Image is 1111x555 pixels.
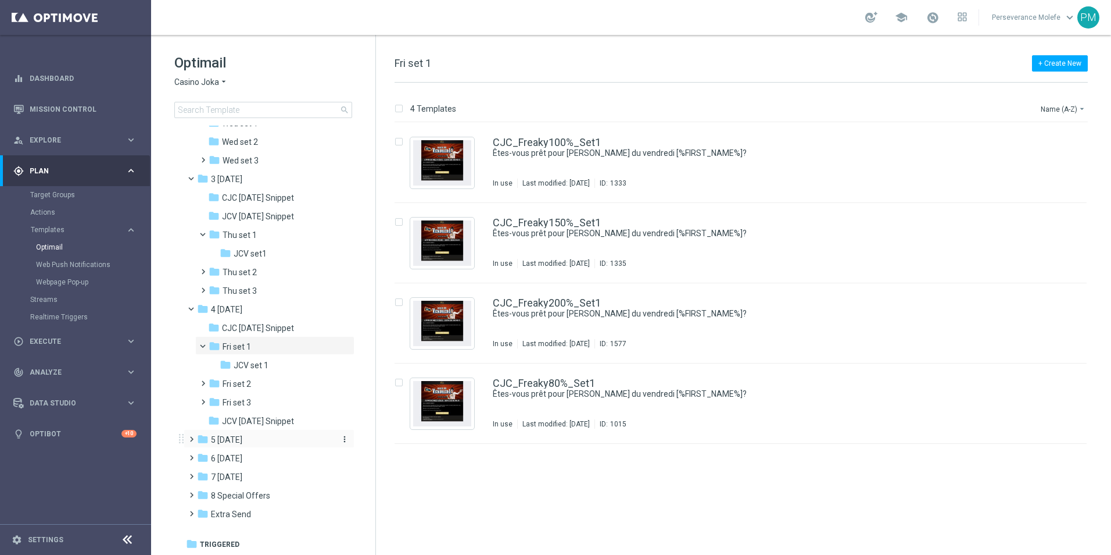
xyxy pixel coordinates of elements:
div: Last modified: [DATE] [518,419,594,429]
div: Analyze [13,367,126,378]
button: Data Studio keyboard_arrow_right [13,399,137,408]
span: Thu set 1 [223,230,257,240]
span: Fri set 1 [395,57,431,69]
a: Optibot [30,418,121,449]
span: Fri set 2 [223,379,251,389]
div: Templates [30,221,150,291]
i: folder [209,154,220,166]
div: Explore [13,135,126,145]
div: Actions [30,204,150,221]
span: Templates [31,226,114,233]
span: Fri set 3 [223,397,251,408]
div: PM [1077,6,1099,29]
i: folder [208,210,220,222]
div: ID: [594,339,626,348]
button: Templates keyboard_arrow_right [30,225,137,234]
div: Optibot [13,418,137,449]
i: folder [209,229,220,240]
i: arrow_drop_down [1077,104,1087,113]
i: lightbulb [13,429,24,439]
i: keyboard_arrow_right [126,367,137,378]
a: Êtes-vous prêt pour [PERSON_NAME] du vendredi [%FIRST_NAME%]? [493,148,1011,159]
a: Webpage Pop-up [36,277,121,287]
a: Perseverance Molefekeyboard_arrow_down [991,9,1077,26]
i: folder [197,173,209,184]
div: Webpage Pop-up [36,273,150,291]
div: In use [493,419,513,429]
span: CJC Friday Snippet [222,323,294,333]
i: folder [209,340,220,352]
span: 6 Sunday [211,453,242,464]
div: 1015 [610,419,626,429]
div: Data Studio [13,398,126,408]
input: Search Template [174,102,352,118]
a: Web Push Notifications [36,260,121,269]
div: Last modified: [DATE] [518,339,594,348]
div: Press SPACE to select this row. [383,283,1109,364]
a: Dashboard [30,63,137,94]
a: Êtes-vous prêt pour [PERSON_NAME] du vendredi [%FIRST_NAME%]? [493,389,1011,400]
span: Thu set 3 [223,286,257,296]
div: Target Groups [30,186,150,204]
div: 1577 [610,339,626,348]
i: keyboard_arrow_right [126,225,137,236]
p: 4 Templates [410,104,456,114]
div: Dashboard [13,63,137,94]
i: keyboard_arrow_right [126,165,137,176]
i: arrow_drop_down [219,77,228,88]
span: Data Studio [30,400,126,407]
a: Êtes-vous prêt pour [PERSON_NAME] du vendredi [%FIRST_NAME%]? [493,308,1011,319]
i: folder [208,415,220,426]
a: Streams [30,295,121,304]
div: Templates [31,226,126,233]
span: Thu set 2 [223,267,257,277]
i: folder [197,303,209,315]
button: Mission Control [13,105,137,114]
div: ID: [594,419,626,429]
div: In use [493,259,513,268]
a: Mission Control [30,94,137,124]
span: Triggered [200,539,239,550]
i: folder [209,266,220,277]
span: 5 Saturday [211,435,242,445]
span: JCV Friday Snippet [222,416,294,426]
div: Plan [13,166,126,176]
a: Actions [30,208,121,217]
span: Plan [30,168,126,175]
div: gps_fixed Plan keyboard_arrow_right [13,166,137,176]
i: more_vert [340,435,349,444]
i: person_search [13,135,24,145]
i: folder [186,538,198,550]
div: Web Push Notifications [36,256,150,273]
div: play_circle_outline Execute keyboard_arrow_right [13,337,137,346]
div: Realtime Triggers [30,308,150,326]
button: more_vert [338,434,349,445]
a: CJC_Freaky80%_Set1 [493,378,595,389]
div: Optimail [36,239,150,256]
span: JCV set 1 [234,360,268,371]
div: Êtes-vous prêt pour la Magie du vendredi [%FIRST_NAME%]? [493,389,1038,400]
i: keyboard_arrow_right [126,336,137,347]
a: Settings [28,536,63,543]
span: JCV Thursday Snippet [222,211,294,222]
img: 1577.jpeg [413,301,471,346]
div: Press SPACE to select this row. [383,123,1109,203]
div: Streams [30,291,150,308]
button: person_search Explore keyboard_arrow_right [13,136,137,145]
span: school [895,11,908,24]
div: track_changes Analyze keyboard_arrow_right [13,368,137,377]
a: CJC_Freaky200%_Set1 [493,298,601,308]
div: In use [493,339,513,348]
div: Êtes-vous prêt pour la Magie du vendredi [%FIRST_NAME%]? [493,148,1038,159]
h1: Optimail [174,54,352,72]
i: equalizer [13,73,24,84]
span: Explore [30,137,126,144]
i: folder [209,396,220,408]
span: Extra Send [211,509,251,520]
div: Execute [13,336,126,347]
span: 8 Special Offers [211,490,270,501]
i: folder [208,191,220,203]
